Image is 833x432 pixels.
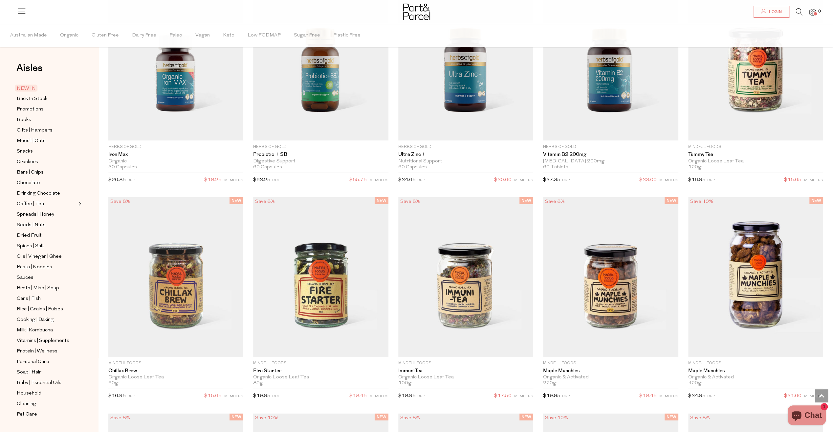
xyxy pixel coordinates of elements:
span: Seeds | Nuts [17,221,46,229]
span: Snacks [17,148,33,156]
small: RRP [562,394,570,398]
span: $17.50 [494,392,512,400]
a: Back In Stock [17,95,77,103]
span: Oils | Vinegar | Ghee [17,253,62,261]
span: Low FODMAP [248,24,281,47]
a: Bars | Chips [17,168,77,177]
a: Login [754,6,789,18]
a: Pasta | Noodles [17,263,77,271]
span: $37.35 [543,177,560,182]
img: ImmuniTea [398,197,533,356]
a: Probiotic + SB [253,151,388,157]
p: Herbs of Gold [108,144,243,150]
a: Books [17,116,77,124]
span: Sauces [17,274,33,282]
div: Save 8% [543,197,567,206]
img: Fire Starter [253,197,388,356]
p: Mindful Foods [253,360,388,366]
div: Organic & Activated [688,374,823,380]
a: NEW IN [17,84,77,92]
p: Mindful Foods [398,360,533,366]
p: Herbs of Gold [543,144,678,150]
small: MEMBERS [659,178,678,182]
span: Cooking | Baking [17,316,54,324]
a: Dried Fruit [17,231,77,240]
span: $34.95 [688,393,706,398]
a: Muesli | Oats [17,137,77,145]
span: Organic [60,24,78,47]
span: Broth | Miso | Soup [17,284,59,292]
div: Organic Loose Leaf Tea [108,374,243,380]
span: Bars | Chips [17,169,44,177]
a: Fire Starter [253,368,388,373]
span: $15.65 [204,392,222,400]
span: 60g [108,380,118,386]
small: MEMBERS [224,394,243,398]
small: RRP [707,178,715,182]
a: Soap | Hair [17,368,77,376]
span: $18.25 [204,176,222,184]
span: 120g [688,164,701,170]
span: 80g [253,380,263,386]
span: Gifts | Hampers [17,127,53,134]
small: MEMBERS [804,394,823,398]
p: Mindful Foods [108,360,243,366]
a: Chocolate [17,179,77,187]
span: $16.95 [108,393,126,398]
img: Chillax Brew [108,197,243,356]
small: MEMBERS [224,178,243,182]
span: $19.95 [543,393,560,398]
span: $55.75 [349,176,367,184]
a: Pet Care [17,410,77,419]
span: 30 Capsules [108,164,137,170]
span: $18.45 [349,392,367,400]
div: Organic Loose Leaf Tea [253,374,388,380]
a: Promotions [17,105,77,113]
span: Protein | Wellness [17,348,57,355]
small: RRP [417,178,425,182]
span: $33.00 [639,176,657,184]
a: Seeds | Nuts [17,221,77,229]
div: Digestive Support [253,158,388,164]
span: 220g [543,380,556,386]
span: Spices | Salt [17,242,44,250]
a: Tummy tea [688,151,823,157]
span: Plastic Free [333,24,361,47]
div: Save 10% [688,197,715,206]
div: Save 8% [398,413,422,422]
span: Australian Made [10,24,47,47]
a: Protein | Wellness [17,347,77,355]
span: $20.85 [108,177,126,182]
span: Dairy Free [132,24,156,47]
div: Save 8% [108,197,132,206]
span: Promotions [17,106,44,113]
div: Save 10% [543,413,570,422]
div: Organic & Activated [543,374,678,380]
span: $63.25 [253,177,271,182]
span: Personal Care [17,358,49,366]
a: Vitamins | Supplements [17,337,77,345]
span: Rice | Grains | Pulses [17,305,63,313]
span: NEW IN [15,85,37,92]
div: Organic [108,158,243,164]
a: Iron Max [108,151,243,157]
a: Coffee | Tea [17,200,77,208]
small: MEMBERS [659,394,678,398]
p: Herbs of Gold [253,144,388,150]
a: Oils | Vinegar | Ghee [17,252,77,261]
small: RRP [417,394,425,398]
span: 60 Capsules [398,164,427,170]
small: RRP [707,394,715,398]
small: MEMBERS [804,178,823,182]
span: 420g [688,380,701,386]
a: Crackers [17,158,77,166]
a: Personal Care [17,358,77,366]
span: $34.65 [398,177,416,182]
span: Crackers [17,158,38,166]
span: $16.95 [688,177,706,182]
span: Back In Stock [17,95,47,103]
a: Snacks [17,147,77,156]
span: Dried Fruit [17,232,42,240]
span: Pet Care [17,411,37,419]
span: Paleo [169,24,182,47]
